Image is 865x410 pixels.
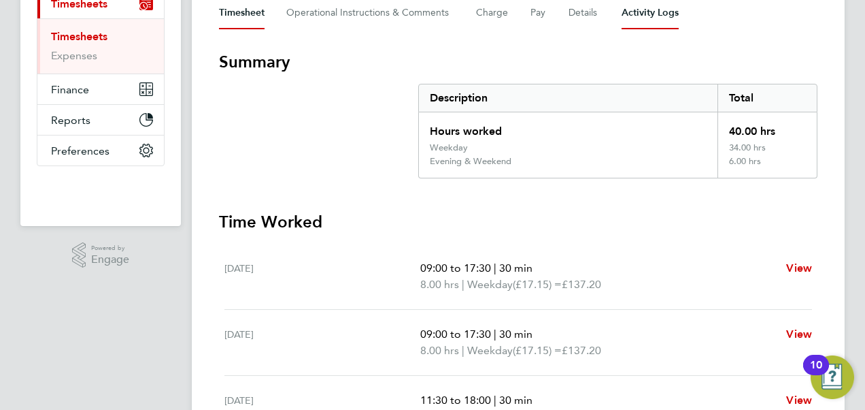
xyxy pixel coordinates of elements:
span: Preferences [51,144,109,157]
button: Preferences [37,136,164,165]
span: £137.20 [562,278,601,291]
span: | [494,262,496,274]
div: [DATE] [224,260,420,293]
div: Weekday [430,142,468,153]
span: View [786,262,812,274]
a: View [786,326,812,343]
img: fastbook-logo-retina.png [37,180,165,202]
span: Reports [51,114,90,127]
button: Finance [37,74,164,104]
div: [DATE] [224,326,420,359]
span: 11:30 to 18:00 [420,394,491,407]
span: 09:00 to 17:30 [420,328,491,341]
span: Weekday [467,277,513,293]
span: Powered by [91,242,129,254]
div: 40.00 hrs [717,112,817,142]
span: | [462,344,464,357]
div: 10 [810,365,822,383]
div: 6.00 hrs [717,156,817,178]
a: Expenses [51,49,97,62]
a: Powered byEngage [72,242,130,268]
span: (£17.15) = [513,344,562,357]
button: Open Resource Center, 10 new notifications [811,356,854,399]
div: Summary [418,84,817,178]
span: Finance [51,83,89,96]
span: Engage [91,254,129,266]
span: Weekday [467,343,513,359]
a: Go to home page [37,180,165,202]
span: View [786,394,812,407]
span: View [786,328,812,341]
span: | [494,328,496,341]
span: 8.00 hrs [420,344,459,357]
div: Evening & Weekend [430,156,511,167]
span: £137.20 [562,344,601,357]
div: Total [717,84,817,112]
a: Timesheets [51,30,107,43]
div: Hours worked [419,112,717,142]
span: | [462,278,464,291]
span: (£17.15) = [513,278,562,291]
div: 34.00 hrs [717,142,817,156]
a: View [786,392,812,409]
a: View [786,260,812,277]
button: Reports [37,105,164,135]
span: 8.00 hrs [420,278,459,291]
span: 30 min [499,394,532,407]
span: | [494,394,496,407]
span: 30 min [499,328,532,341]
div: Description [419,84,717,112]
h3: Time Worked [219,211,817,233]
span: 09:00 to 17:30 [420,262,491,274]
div: Timesheets [37,18,164,74]
span: 30 min [499,262,532,274]
h3: Summary [219,51,817,73]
